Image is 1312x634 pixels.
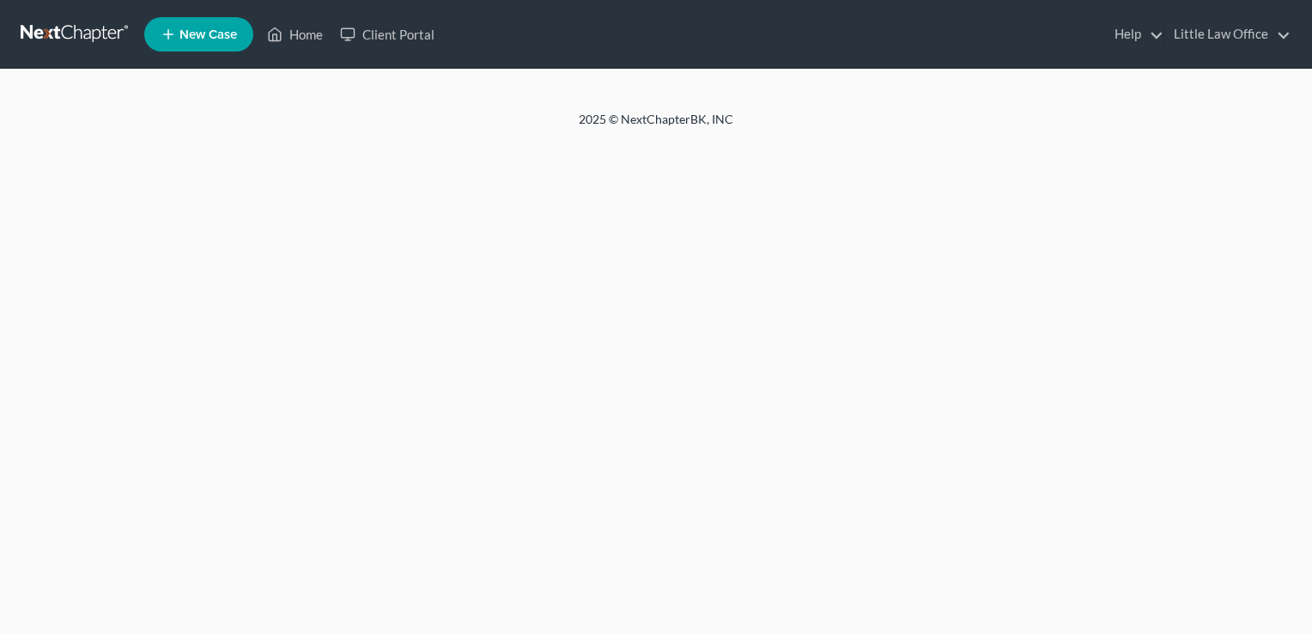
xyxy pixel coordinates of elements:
div: 2025 © NextChapterBK, INC [167,111,1145,142]
a: Home [258,19,331,50]
a: Help [1106,19,1163,50]
new-legal-case-button: New Case [144,17,253,52]
a: Little Law Office [1165,19,1291,50]
a: Client Portal [331,19,443,50]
